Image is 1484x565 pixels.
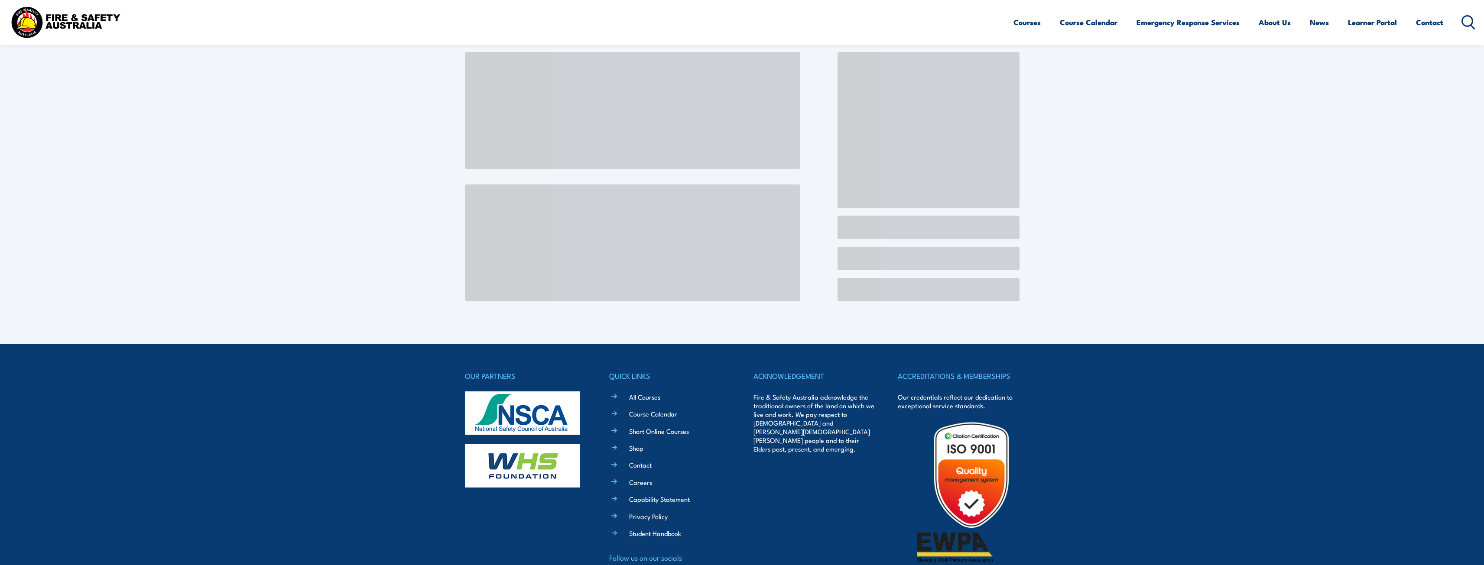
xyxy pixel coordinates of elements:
h4: ACCREDITATIONS & MEMBERSHIPS [898,370,1019,382]
a: Contact [629,460,652,469]
img: Untitled design (19) [917,421,1026,529]
img: ewpa-logo [917,533,993,562]
a: Courses [1013,11,1041,34]
a: Shop [629,443,643,452]
a: Contact [1416,11,1443,34]
a: News [1310,11,1329,34]
a: All Courses [629,392,660,401]
h4: ACKNOWLEDGEMENT [753,370,875,382]
a: About Us [1259,11,1291,34]
p: Our credentials reflect our dedication to exceptional service standards. [898,393,1019,410]
a: Course Calendar [629,409,677,418]
h4: QUICK LINKS [609,370,731,382]
a: Careers [629,478,652,487]
h4: OUR PARTNERS [465,370,586,382]
a: Privacy Policy [629,512,668,521]
a: Course Calendar [1060,11,1117,34]
a: Emergency Response Services [1137,11,1240,34]
h4: Follow us on our socials [609,552,731,564]
img: nsca-logo-footer [465,391,580,435]
a: Learner Portal [1348,11,1397,34]
a: Student Handbook [629,529,681,538]
img: whs-logo-footer [465,444,580,488]
a: Short Online Courses [629,426,689,436]
p: Fire & Safety Australia acknowledge the traditional owners of the land on which we live and work.... [753,393,875,453]
a: Capability Statement [629,494,690,504]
